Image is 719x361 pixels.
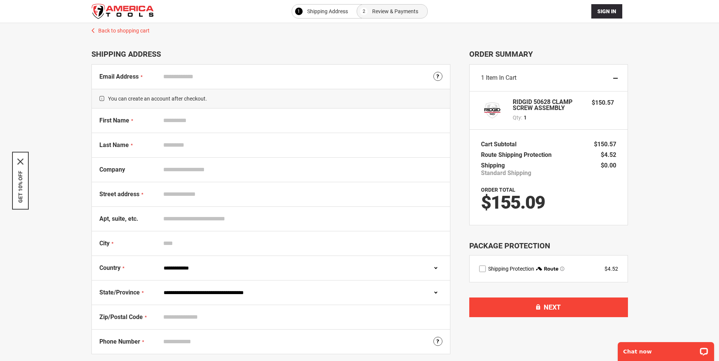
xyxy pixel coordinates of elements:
[481,162,505,169] span: Shipping
[592,99,614,106] span: $150.57
[17,158,23,164] svg: close icon
[84,23,636,34] a: Back to shopping cart
[92,89,450,108] span: You can create an account after checkout.
[591,4,622,19] button: Sign In
[613,337,719,361] iframe: LiveChat chat widget
[524,114,527,121] span: 1
[99,73,139,80] span: Email Address
[99,215,138,222] span: Apt, suite, etc.
[99,289,140,296] span: State/Province
[560,266,564,271] span: Learn more
[469,297,628,317] button: Next
[99,338,140,345] span: Phone Number
[486,74,516,81] span: Item in Cart
[481,192,545,213] span: $155.09
[17,170,23,203] button: GET 10% OFF
[99,117,129,124] span: First Name
[594,141,616,148] span: $150.57
[513,115,521,121] span: Qty
[17,158,23,164] button: Close
[469,240,628,251] div: Package Protection
[363,7,365,16] span: 2
[91,50,450,59] div: Shipping Address
[307,7,348,16] span: Shipping Address
[469,50,628,59] span: Order Summary
[91,4,154,19] a: store logo
[99,313,143,321] span: Zip/Postal Code
[481,169,531,177] span: Standard Shipping
[481,139,520,150] th: Cart Subtotal
[481,187,515,193] strong: Order Total
[91,4,154,19] img: America Tools
[601,151,616,158] span: $4.52
[297,7,300,16] span: 1
[544,303,561,311] span: Next
[597,8,616,14] span: Sign In
[605,265,618,273] div: $4.52
[99,264,121,271] span: Country
[601,162,616,169] span: $0.00
[372,7,418,16] span: Review & Payments
[99,166,125,173] span: Company
[481,150,555,160] th: Route Shipping Protection
[513,99,584,111] strong: RIDGID 50628 CLAMP SCREW ASSEMBLY
[99,141,129,149] span: Last Name
[99,240,110,247] span: City
[488,266,534,272] span: Shipping Protection
[479,265,618,273] div: route shipping protection selector element
[481,74,484,81] span: 1
[99,191,139,198] span: Street address
[481,99,504,122] img: RIDGID 50628 CLAMP SCREW ASSEMBLY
